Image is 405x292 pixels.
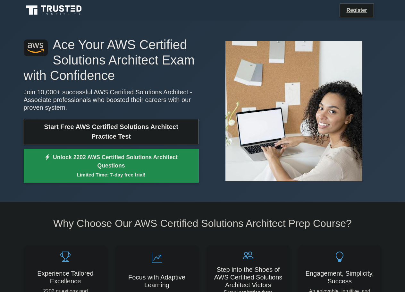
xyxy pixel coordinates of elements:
[212,266,285,289] h5: Step into the Shoes of AWS Certified Solutions Architect Victors
[24,149,199,183] a: Unlock 2202 AWS Certified Solutions Architect QuestionsLimited Time: 7-day free trial!
[24,88,199,111] p: Join 10,000+ successful AWS Certified Solutions Architect - Associate professionals who boosted t...
[24,37,199,83] h1: Ace Your AWS Certified Solutions Architect Exam with Confidence
[29,270,102,285] h5: Experience Tailored Excellence
[120,273,194,289] h5: Focus with Adaptive Learning
[303,270,376,285] h5: Engagement, Simplicity, Success
[32,171,191,178] small: Limited Time: 7-day free trial!
[24,217,382,229] h2: Why Choose Our AWS Certified Solutions Architect Prep Course?
[24,119,199,144] a: Start Free AWS Certified Solutions Architect Practice Test
[342,6,371,14] a: Register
